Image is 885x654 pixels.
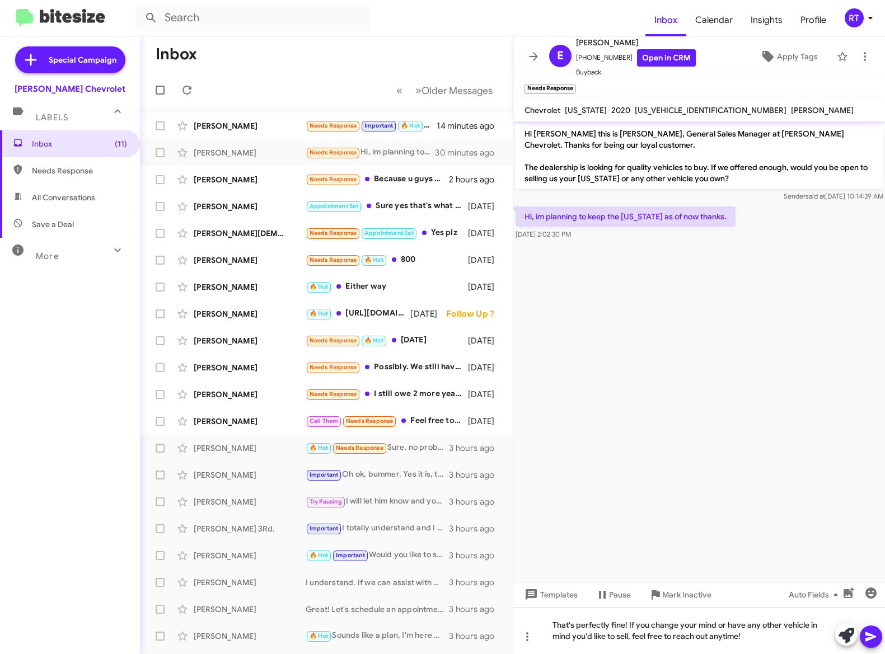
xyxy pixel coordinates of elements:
span: Needs Response [346,417,394,425]
span: Auto Fields [789,585,842,605]
div: [DATE] [410,308,446,319]
span: Labels [36,112,68,123]
div: [PERSON_NAME] [194,335,306,346]
span: Needs Response [32,165,127,176]
span: Special Campaign [49,54,116,65]
span: [PHONE_NUMBER] [576,49,696,67]
div: I will let him know and you're very welcome! We look forward to earning your business! [306,495,449,508]
div: Hi, im planning to keep the [US_STATE] as of now thanks. [306,146,437,159]
span: Try Pausing [310,498,342,505]
div: [PERSON_NAME] [194,281,306,293]
div: [PERSON_NAME] [194,389,306,400]
button: Pause [587,585,640,605]
button: Templates [513,585,587,605]
span: Pause [609,585,631,605]
div: [PERSON_NAME] [194,443,306,454]
span: Apply Tags [777,46,818,67]
a: Special Campaign [15,46,125,73]
span: Appointment Set [310,203,359,210]
div: 3 hours ago [449,550,503,561]
span: Mark Inactive [662,585,711,605]
div: [DATE] [468,228,504,239]
span: 🔥 Hot [310,632,329,639]
span: 🔥 Hot [310,552,329,559]
div: 3 hours ago [449,443,503,454]
div: I understand. If we can assist with anything else, please let us know. Have a great day! [306,577,449,588]
span: Important [364,122,394,129]
div: 3 hours ago [449,469,503,481]
span: 🔥 Hot [401,122,420,129]
div: [DATE] [468,389,504,400]
span: Needs Response [310,122,357,129]
span: 🔥 Hot [310,310,329,317]
p: Hi, im planning to keep the [US_STATE] as of now thanks. [516,206,736,227]
span: Needs Response [310,149,357,156]
span: Needs Response [310,390,357,398]
div: Either way [306,280,468,293]
div: [DATE] [468,416,504,427]
span: Important [336,552,365,559]
span: Needs Response [310,337,357,344]
div: [PERSON_NAME] [194,577,306,588]
div: [PERSON_NAME] [194,362,306,373]
button: Mark Inactive [640,585,720,605]
div: Feel free to call me if you'd like I don't have time to come into the dealership [306,415,468,427]
span: [DATE] 2:02:30 PM [516,230,571,238]
span: 🔥 Hot [310,283,329,290]
button: Apply Tags [745,46,831,67]
div: [PERSON_NAME] [194,496,306,507]
div: 3 hours ago [449,631,503,642]
div: [PERSON_NAME] [194,147,306,158]
button: Previous [390,79,409,102]
div: Oh ok, bummer. Yes it is, thank you. We're here to assist in any way we can, good luck with every... [306,468,449,481]
div: 800 [306,253,468,266]
span: Call Them [310,417,339,425]
span: [PERSON_NAME] [576,36,696,49]
span: Profile [792,4,835,36]
div: Follow Up ? [446,308,503,319]
div: 3 hours ago [449,496,503,507]
p: Hi [PERSON_NAME] this is [PERSON_NAME], General Sales Manager at [PERSON_NAME] Chevrolet. Thanks ... [516,124,883,189]
div: 14 minutes ago [437,120,503,131]
a: Inbox [645,4,686,36]
span: Chevrolet [525,105,560,115]
span: Needs Response [310,364,357,371]
div: [PERSON_NAME] [194,550,306,561]
div: Yes plz [306,227,468,239]
div: [URL][DOMAIN_NAME] [306,307,410,320]
div: [DATE] [468,281,504,293]
div: [PERSON_NAME][DEMOGRAPHIC_DATA] [194,228,306,239]
div: [PERSON_NAME] [194,308,306,319]
div: [PERSON_NAME] [194,201,306,212]
span: [PERSON_NAME] [791,105,854,115]
div: [PERSON_NAME] [194,174,306,185]
div: 2 hours ago [449,174,503,185]
span: Needs Response [336,444,383,451]
div: [DATE] [468,255,504,266]
span: More [36,251,59,261]
span: All Conversations [32,192,95,203]
div: Sounds like a plan, I'm here around 930am. [306,629,449,642]
div: [DATE] [468,362,504,373]
a: Open in CRM [637,49,696,67]
div: [PERSON_NAME] 3Rd. [194,523,306,534]
span: E [557,47,564,65]
div: [DATE] [306,334,468,347]
nav: Page navigation example [390,79,499,102]
div: Sure yes that's what we were trying to do. I don't think a 2026 would be in our budget maybe a 20... [306,200,468,213]
div: Great! Let's schedule an appointment to discuss the details and evaluate your vehicle. What day w... [306,604,449,615]
div: I still owe 2 more years on my car,so I doubt I would be of any help. [306,388,468,401]
span: Inbox [32,138,127,149]
input: Search [135,4,371,31]
span: Appointment Set [364,229,414,237]
span: 2020 [611,105,630,115]
a: Insights [742,4,792,36]
div: Would you like to set up a time? [306,549,449,562]
div: RT [845,8,864,27]
div: 30 minutes ago [437,147,504,158]
div: 3 hours ago [449,577,503,588]
span: Save a Deal [32,219,74,230]
span: 🔥 Hot [364,337,383,344]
